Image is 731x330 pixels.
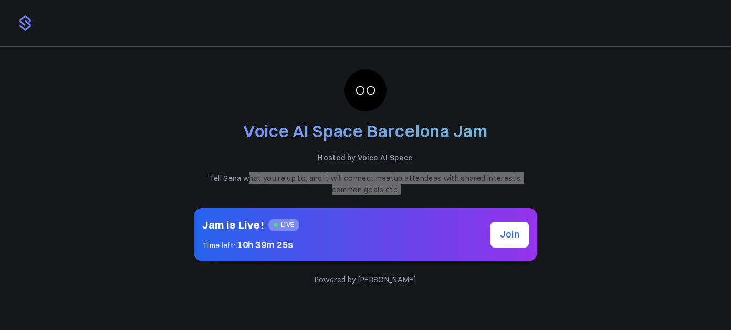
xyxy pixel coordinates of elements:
[500,227,519,242] span: Join
[17,15,34,32] img: logo.png
[268,219,299,231] span: LIVE
[194,172,537,196] p: Tell Sena what you're up to, and it will connect meetup attendees with shared interests, common g...
[194,274,537,285] p: Powered by [PERSON_NAME]
[490,222,529,247] button: Join
[194,152,537,163] p: Hosted by Voice AI Space
[344,69,387,111] img: 9mhdfgk8p09k1q6k3czsv07kq9ew
[202,241,236,250] span: Time left:
[194,120,537,143] h2: Voice AI Space Barcelona Jam
[202,216,264,233] h2: Jam is Live!
[237,239,294,251] span: 10h 39m 25s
